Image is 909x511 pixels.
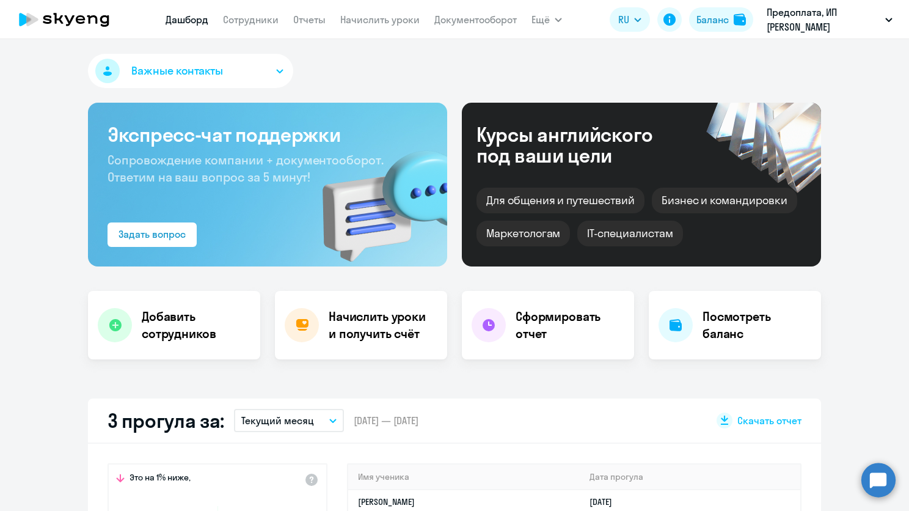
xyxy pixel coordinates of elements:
div: Баланс [696,12,729,27]
h4: Начислить уроки и получить счёт [329,308,435,342]
p: Текущий месяц [241,413,314,428]
h4: Добавить сотрудников [142,308,250,342]
button: RU [610,7,650,32]
span: Скачать отчет [737,414,801,427]
button: Ещё [531,7,562,32]
a: Сотрудники [223,13,279,26]
div: Задать вопрос [119,227,186,241]
a: Документооборот [434,13,517,26]
button: Балансbalance [689,7,753,32]
span: Важные контакты [131,63,223,79]
a: Отчеты [293,13,326,26]
div: Маркетологам [476,221,570,246]
div: Курсы английского под ваши цели [476,124,685,166]
a: [DATE] [590,496,622,507]
button: Предоплата, ИП [PERSON_NAME] [761,5,899,34]
button: Задать вопрос [108,222,197,247]
h4: Посмотреть баланс [703,308,811,342]
th: Имя ученика [348,465,580,490]
span: Ещё [531,12,550,27]
span: Сопровождение компании + документооборот. Ответим на ваш вопрос за 5 минут! [108,152,384,185]
h3: Экспресс-чат поддержки [108,122,428,147]
span: [DATE] — [DATE] [354,414,418,427]
a: Дашборд [166,13,208,26]
div: Для общения и путешествий [476,188,644,213]
button: Текущий месяц [234,409,344,432]
img: balance [734,13,746,26]
a: Начислить уроки [340,13,420,26]
p: Предоплата, ИП [PERSON_NAME] [767,5,880,34]
th: Дата прогула [580,465,800,490]
h2: 3 прогула за: [108,408,224,433]
a: [PERSON_NAME] [358,496,415,507]
img: bg-img [305,129,447,267]
h4: Сформировать отчет [516,308,624,342]
span: Это на 1% ниже, [130,472,191,487]
span: RU [618,12,629,27]
button: Важные контакты [88,54,293,88]
div: IT-специалистам [577,221,682,246]
div: Бизнес и командировки [652,188,797,213]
